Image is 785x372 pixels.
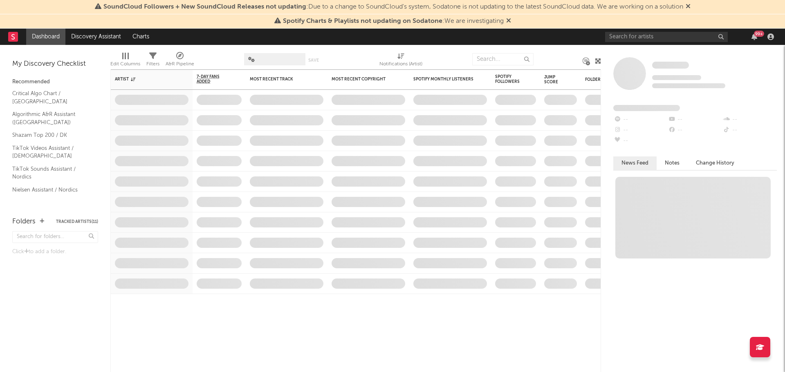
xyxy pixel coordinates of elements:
[56,220,98,224] button: Tracked Artists(11)
[754,31,764,37] div: 99 +
[413,77,475,82] div: Spotify Monthly Listeners
[613,105,680,111] span: Fans Added by Platform
[751,33,757,40] button: 99+
[12,231,98,243] input: Search for folders...
[26,29,65,45] a: Dashboard
[12,247,98,257] div: Click to add a folder.
[472,53,534,65] input: Search...
[12,89,90,106] a: Critical Algo Chart / [GEOGRAPHIC_DATA]
[657,156,688,170] button: Notes
[12,110,90,127] a: Algorithmic A&R Assistant ([GEOGRAPHIC_DATA])
[688,156,742,170] button: Change History
[506,18,511,25] span: Dismiss
[495,74,524,84] div: Spotify Followers
[613,114,668,125] div: --
[585,77,646,82] div: Folders
[146,59,159,69] div: Filters
[166,49,194,73] div: A&R Pipeline
[613,125,668,136] div: --
[110,59,140,69] div: Edit Columns
[652,62,689,69] span: Some Artist
[605,32,728,42] input: Search for artists
[103,4,306,10] span: SoundCloud Followers + New SoundCloud Releases not updating
[283,18,442,25] span: Spotify Charts & Playlists not updating on Sodatone
[12,165,90,181] a: TikTok Sounds Assistant / Nordics
[12,77,98,87] div: Recommended
[110,49,140,73] div: Edit Columns
[652,83,725,88] span: 0 fans last week
[613,156,657,170] button: News Feed
[12,185,90,194] a: Nielsen Assistant / Nordics
[308,58,319,62] button: Save
[197,74,229,84] span: 7-Day Fans Added
[12,144,90,160] a: TikTok Videos Assistant / [DEMOGRAPHIC_DATA]
[652,61,689,69] a: Some Artist
[668,114,722,125] div: --
[12,59,98,69] div: My Discovery Checklist
[722,125,777,136] div: --
[686,4,691,10] span: Dismiss
[65,29,127,45] a: Discovery Assistant
[722,114,777,125] div: --
[12,217,36,227] div: Folders
[544,75,565,85] div: Jump Score
[652,75,701,80] span: Tracking Since: [DATE]
[115,77,176,82] div: Artist
[668,125,722,136] div: --
[250,77,311,82] div: Most Recent Track
[103,4,683,10] span: : Due to a change to SoundCloud's system, Sodatone is not updating to the latest SoundCloud data....
[166,59,194,69] div: A&R Pipeline
[379,59,422,69] div: Notifications (Artist)
[146,49,159,73] div: Filters
[283,18,504,25] span: : We are investigating
[613,136,668,146] div: --
[332,77,393,82] div: Most Recent Copyright
[379,49,422,73] div: Notifications (Artist)
[12,131,90,140] a: Shazam Top 200 / DK
[127,29,155,45] a: Charts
